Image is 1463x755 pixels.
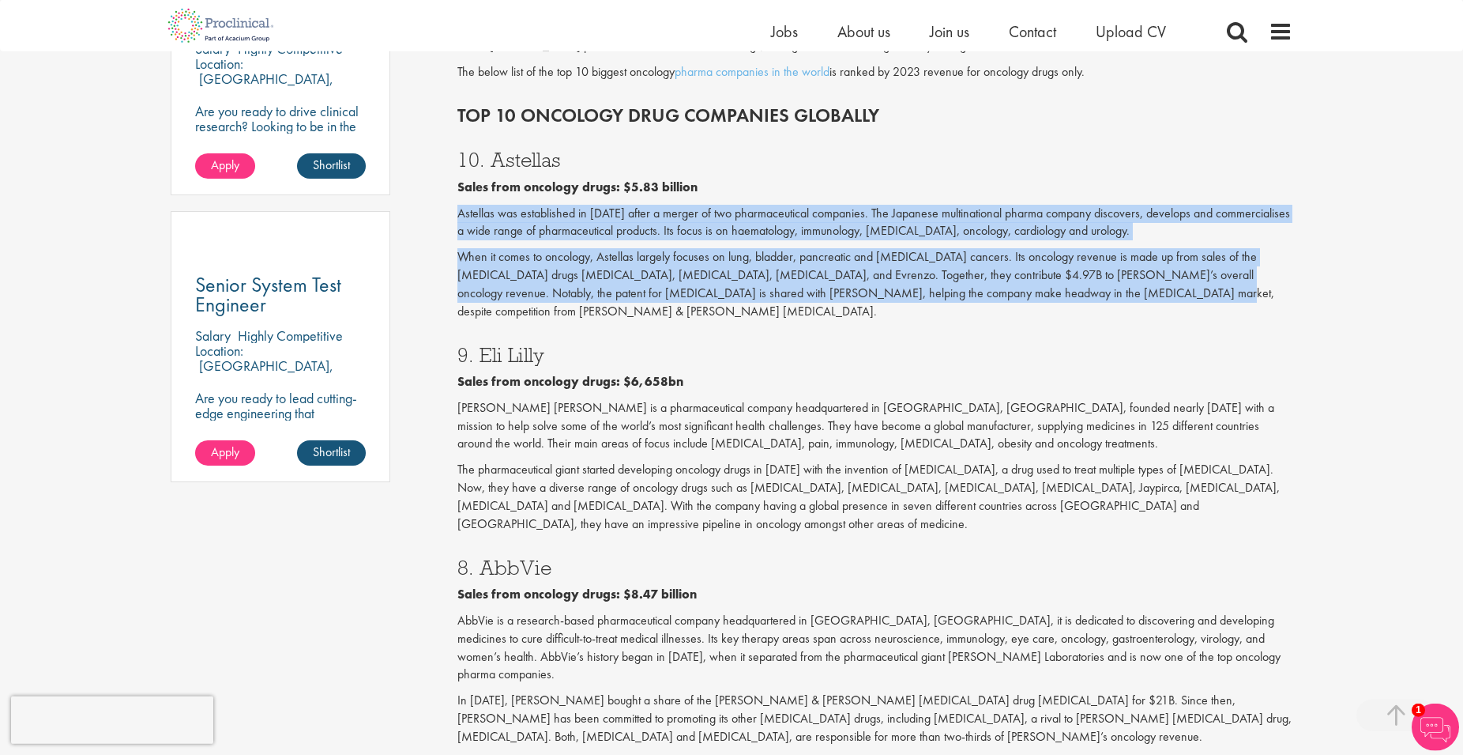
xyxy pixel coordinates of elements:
[457,399,1293,454] p: [PERSON_NAME] [PERSON_NAME] is a pharmaceutical company headquartered in [GEOGRAPHIC_DATA], [GEOG...
[195,440,255,466] a: Apply
[195,153,255,179] a: Apply
[457,612,1293,684] p: AbbVie is a research-based pharmaceutical company headquartered in [GEOGRAPHIC_DATA], [GEOGRAPHIC...
[195,327,231,345] span: Salary
[211,444,239,460] span: Apply
[457,105,1293,126] h2: Top 10 Oncology drug companies globally
[457,205,1293,241] p: Astellas was established in [DATE] after a merger of two pharmaceutical companies. The Japanese m...
[195,275,366,315] a: Senior System Test Engineer
[930,21,969,42] a: Join us
[1096,21,1166,42] a: Upload CV
[195,271,341,318] span: Senior System Test Engineer
[457,373,683,390] b: Sales from oncology drugs: $6,658bn
[457,179,698,195] b: Sales from oncology drugs: $5.83 billion
[457,586,697,602] b: Sales from oncology drugs: $8.47 billion
[457,692,1293,746] p: In [DATE], [PERSON_NAME] bought a share of the [PERSON_NAME] & [PERSON_NAME] [MEDICAL_DATA] drug ...
[457,248,1293,320] p: When it comes to oncology, Astellas largely focuses on lung, bladder, pancreatic and [MEDICAL_DAT...
[297,440,366,466] a: Shortlist
[675,63,829,80] a: pharma companies in the world
[457,149,1293,170] h3: 10. Astellas
[1412,704,1425,717] span: 1
[195,55,243,73] span: Location:
[211,157,239,173] span: Apply
[457,557,1293,578] h3: 8. AbbVie
[195,342,243,360] span: Location:
[195,70,333,103] p: [GEOGRAPHIC_DATA], [GEOGRAPHIC_DATA]
[195,357,333,390] p: [GEOGRAPHIC_DATA], [GEOGRAPHIC_DATA]
[1412,704,1459,751] img: Chatbot
[1009,21,1056,42] a: Contact
[297,153,366,179] a: Shortlist
[11,696,213,744] iframe: reCAPTCHA
[457,461,1293,533] p: The pharmaceutical giant started developing oncology drugs in [DATE] with the invention of [MEDIC...
[195,391,366,451] p: Are you ready to lead cutting-edge engineering that accelerate clinical breakthroughs in biotech?
[457,345,1293,365] h3: 9. Eli Lilly
[238,327,343,345] p: Highly Competitive
[195,104,366,164] p: Are you ready to drive clinical research? Looking to be in the heart of a company where precision...
[457,63,1293,81] p: The below list of the top 10 biggest oncology is ranked by 2023 revenue for oncology drugs only.
[837,21,890,42] a: About us
[771,21,798,42] a: Jobs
